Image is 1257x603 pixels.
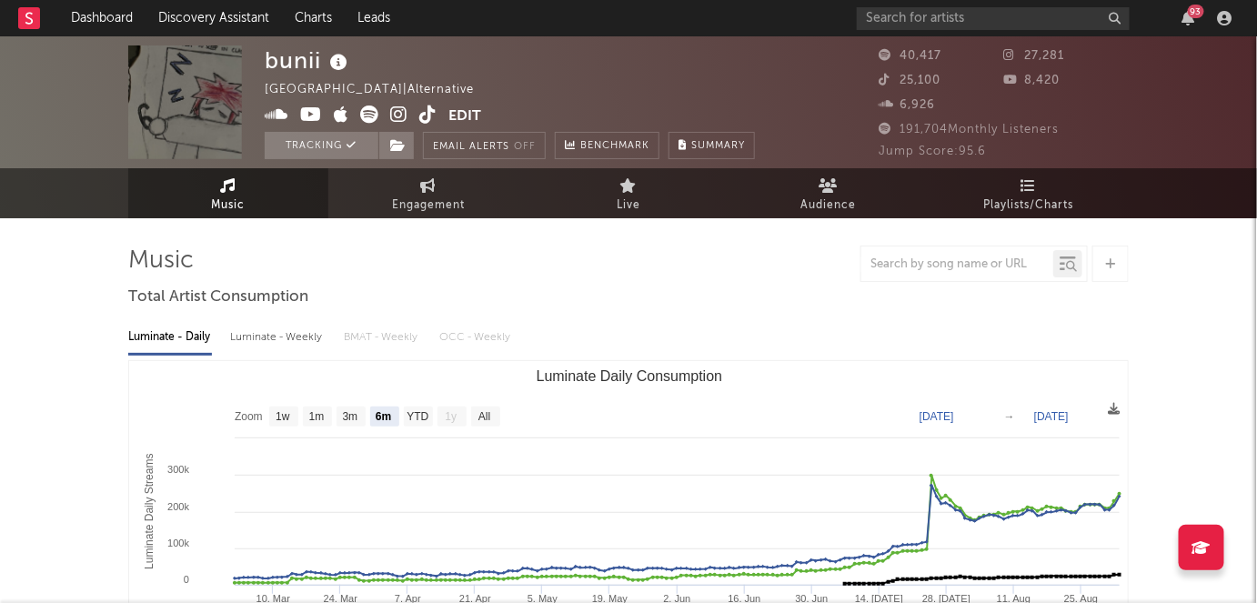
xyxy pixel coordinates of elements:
[1188,5,1204,18] div: 93
[537,368,723,384] text: Luminate Daily Consumption
[235,411,263,424] text: Zoom
[1182,11,1195,25] button: 93
[1004,410,1015,423] text: →
[857,7,1130,30] input: Search for artists
[1034,410,1069,423] text: [DATE]
[879,75,940,86] span: 25,100
[879,99,935,111] span: 6,926
[265,45,352,75] div: bunii
[230,322,326,353] div: Luminate - Weekly
[801,195,857,216] span: Audience
[309,411,325,424] text: 1m
[920,410,954,423] text: [DATE]
[528,168,729,218] a: Live
[392,195,465,216] span: Engagement
[448,106,481,128] button: Edit
[407,411,428,424] text: YTD
[128,286,308,308] span: Total Artist Consumption
[376,411,391,424] text: 6m
[446,411,458,424] text: 1y
[929,168,1129,218] a: Playlists/Charts
[1004,75,1061,86] span: 8,420
[167,464,189,475] text: 300k
[184,574,189,585] text: 0
[669,132,755,159] button: Summary
[617,195,640,216] span: Live
[879,50,941,62] span: 40,417
[879,124,1059,136] span: 191,704 Monthly Listeners
[265,132,378,159] button: Tracking
[265,79,495,101] div: [GEOGRAPHIC_DATA] | Alternative
[143,454,156,569] text: Luminate Daily Streams
[128,322,212,353] div: Luminate - Daily
[729,168,929,218] a: Audience
[580,136,649,157] span: Benchmark
[879,146,986,157] span: Jump Score: 95.6
[691,141,745,151] span: Summary
[328,168,528,218] a: Engagement
[1004,50,1065,62] span: 27,281
[276,411,290,424] text: 1w
[423,132,546,159] button: Email AlertsOff
[514,142,536,152] em: Off
[167,501,189,512] text: 200k
[167,538,189,548] text: 100k
[861,257,1053,272] input: Search by song name or URL
[984,195,1074,216] span: Playlists/Charts
[128,168,328,218] a: Music
[343,411,358,424] text: 3m
[555,132,659,159] a: Benchmark
[478,411,490,424] text: All
[212,195,246,216] span: Music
